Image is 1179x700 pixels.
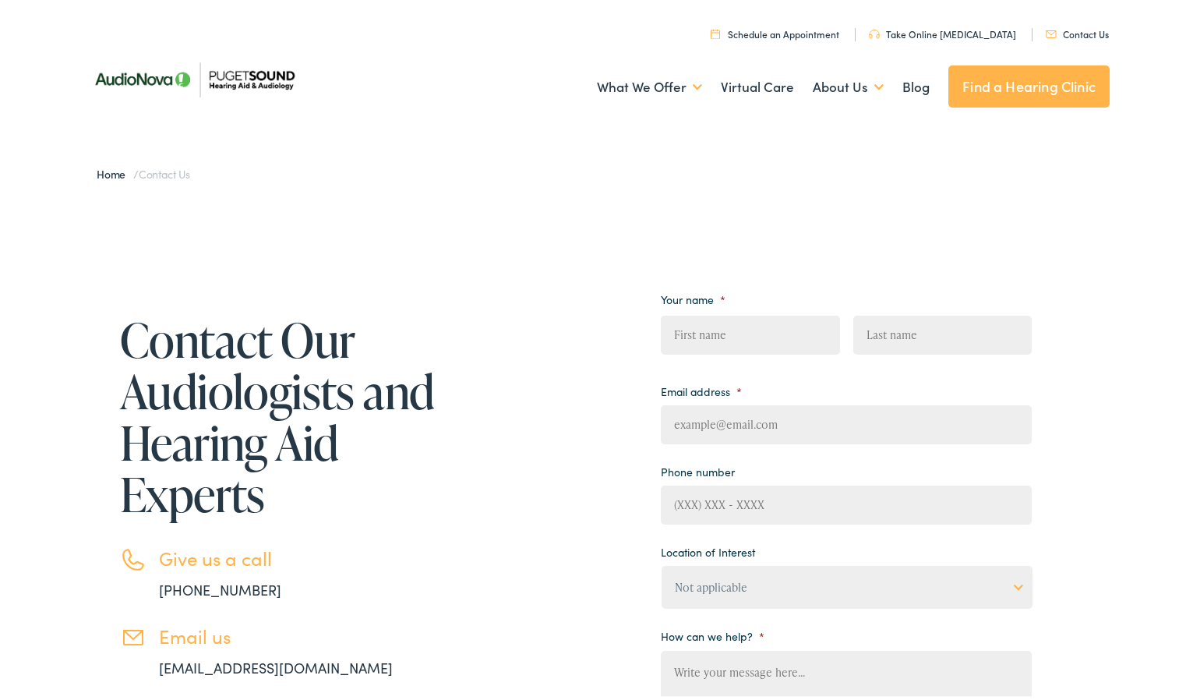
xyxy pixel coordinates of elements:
h1: Contact Our Audiologists and Hearing Aid Experts [120,311,439,517]
label: Location of Interest [661,542,755,556]
a: Blog [902,55,930,113]
a: [EMAIL_ADDRESS][DOMAIN_NAME] [159,655,393,674]
a: Home [97,163,133,179]
a: What We Offer [597,55,702,113]
label: How can we help? [661,626,764,640]
input: Last name [853,313,1032,352]
a: Schedule an Appointment [711,24,839,37]
img: utility icon [1046,27,1057,35]
input: (XXX) XXX - XXXX [661,483,1032,521]
a: Find a Hearing Clinic [948,62,1110,104]
h3: Email us [159,622,439,645]
label: Phone number [661,461,735,476]
a: About Us [813,55,884,113]
h3: Give us a call [159,544,439,567]
span: Contact Us [139,163,190,179]
img: utility icon [869,27,880,36]
a: Take Online [MEDICAL_DATA] [869,24,1016,37]
input: example@email.com [661,402,1032,441]
input: First name [661,313,839,352]
a: [PHONE_NUMBER] [159,577,281,596]
a: Contact Us [1046,24,1109,37]
img: utility icon [711,26,720,36]
a: Virtual Care [721,55,794,113]
label: Email address [661,381,742,395]
span: / [97,163,190,179]
label: Your name [661,289,725,303]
